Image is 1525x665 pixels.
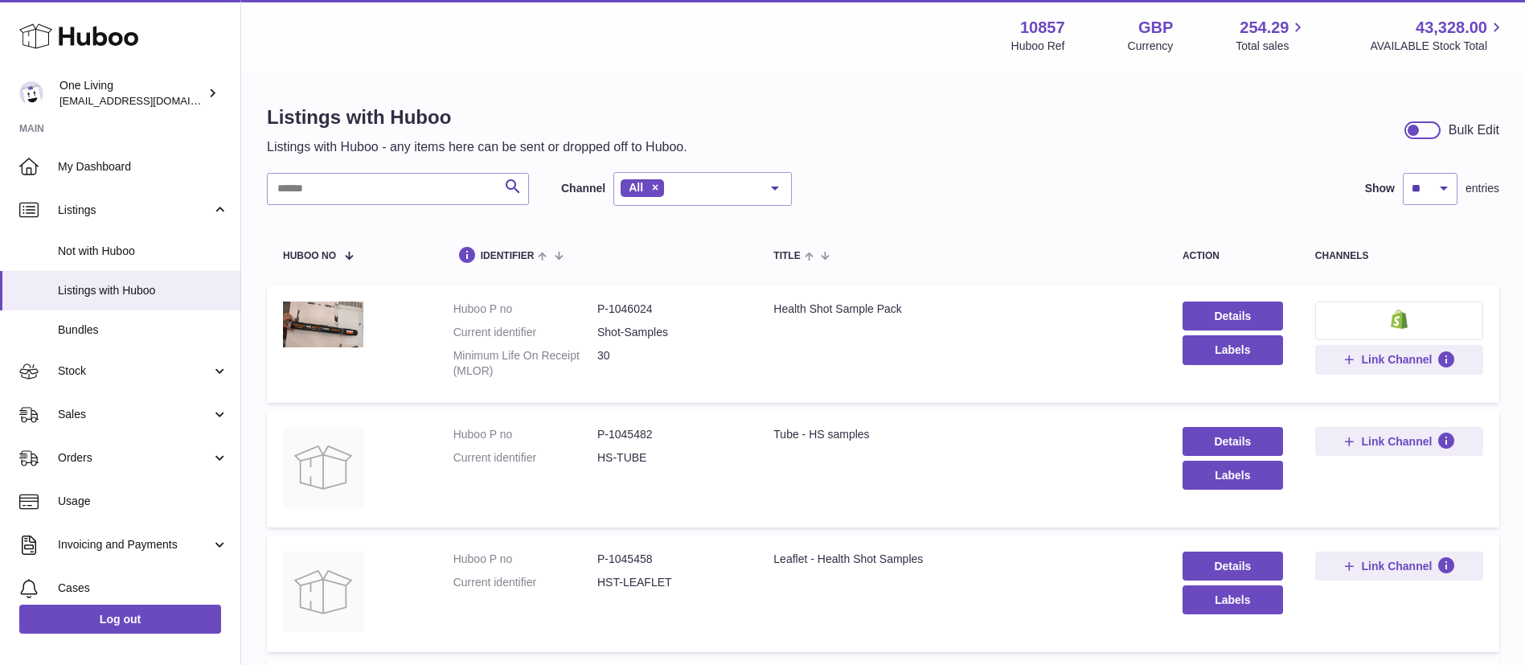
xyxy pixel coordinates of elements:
[58,581,228,596] span: Cases
[597,450,741,466] dd: HS-TUBE
[481,251,535,261] span: identifier
[453,450,597,466] dt: Current identifier
[267,138,687,156] p: Listings with Huboo - any items here can be sent or dropped off to Huboo.
[1361,352,1432,367] span: Link Channel
[1183,251,1283,261] div: action
[1183,427,1283,456] a: Details
[1183,552,1283,581] a: Details
[1449,121,1499,139] div: Bulk Edit
[1315,251,1483,261] div: channels
[1391,310,1408,329] img: shopify-small.png
[58,203,211,218] span: Listings
[453,325,597,340] dt: Current identifier
[19,81,43,105] img: internalAdmin-10857@internal.huboo.com
[58,159,228,174] span: My Dashboard
[1361,559,1432,573] span: Link Channel
[58,494,228,509] span: Usage
[1361,434,1432,449] span: Link Channel
[1011,39,1065,54] div: Huboo Ref
[283,552,363,632] img: Leaflet - Health Shot Samples
[1183,585,1283,614] button: Labels
[283,427,363,507] img: Tube - HS samples
[1020,17,1065,39] strong: 10857
[629,181,643,194] span: All
[283,302,363,347] img: Health Shot Sample Pack
[597,552,741,567] dd: P-1045458
[597,348,741,379] dd: 30
[1370,39,1506,54] span: AVAILABLE Stock Total
[1183,335,1283,364] button: Labels
[1416,17,1487,39] span: 43,328.00
[597,325,741,340] dd: Shot-Samples
[1236,39,1307,54] span: Total sales
[58,244,228,259] span: Not with Huboo
[1236,17,1307,54] a: 254.29 Total sales
[1315,345,1483,374] button: Link Channel
[19,605,221,634] a: Log out
[597,427,741,442] dd: P-1045482
[597,575,741,590] dd: HST-LEAFLET
[561,181,605,196] label: Channel
[453,348,597,379] dt: Minimum Life On Receipt (MLOR)
[773,251,800,261] span: title
[283,251,336,261] span: Huboo no
[1315,427,1483,456] button: Link Channel
[1370,17,1506,54] a: 43,328.00 AVAILABLE Stock Total
[453,302,597,317] dt: Huboo P no
[58,322,228,338] span: Bundles
[59,94,236,107] span: [EMAIL_ADDRESS][DOMAIN_NAME]
[597,302,741,317] dd: P-1046024
[59,78,204,109] div: One Living
[453,552,597,567] dt: Huboo P no
[1128,39,1174,54] div: Currency
[1138,17,1173,39] strong: GBP
[58,407,211,422] span: Sales
[58,450,211,466] span: Orders
[1183,302,1283,330] a: Details
[58,537,211,552] span: Invoicing and Payments
[267,105,687,130] h1: Listings with Huboo
[1466,181,1499,196] span: entries
[773,302,1150,317] div: Health Shot Sample Pack
[773,427,1150,442] div: Tube - HS samples
[58,363,211,379] span: Stock
[58,283,228,298] span: Listings with Huboo
[453,427,597,442] dt: Huboo P no
[1240,17,1289,39] span: 254.29
[453,575,597,590] dt: Current identifier
[1183,461,1283,490] button: Labels
[773,552,1150,567] div: Leaflet - Health Shot Samples
[1365,181,1395,196] label: Show
[1315,552,1483,581] button: Link Channel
